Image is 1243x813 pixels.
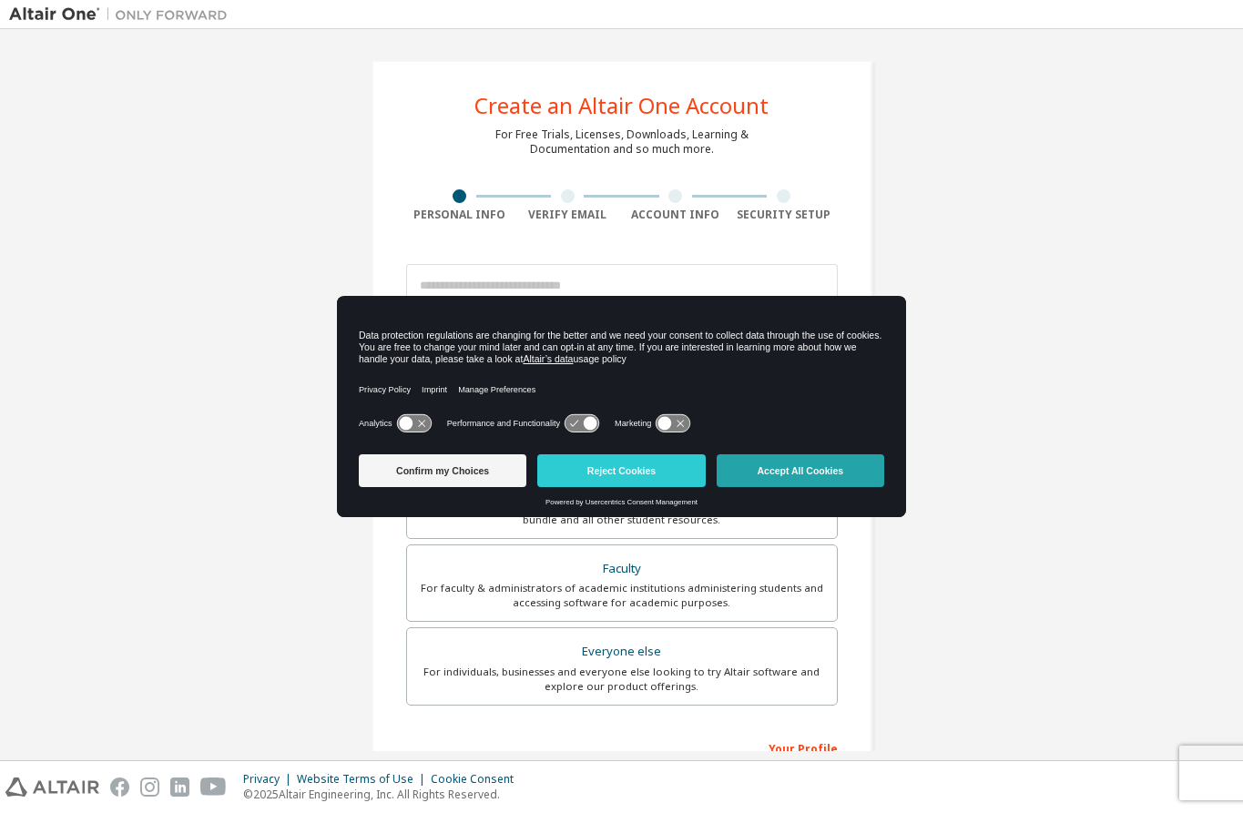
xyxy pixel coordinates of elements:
[495,127,749,157] div: For Free Trials, Licenses, Downloads, Learning & Documentation and so much more.
[418,556,826,582] div: Faculty
[418,639,826,665] div: Everyone else
[622,208,730,222] div: Account Info
[110,777,129,797] img: facebook.svg
[297,772,431,787] div: Website Terms of Use
[200,777,227,797] img: youtube.svg
[431,772,525,787] div: Cookie Consent
[418,665,826,694] div: For individuals, businesses and everyone else looking to try Altair software and explore our prod...
[514,208,622,222] div: Verify Email
[418,581,826,610] div: For faculty & administrators of academic institutions administering students and accessing softwa...
[406,733,838,762] div: Your Profile
[9,5,237,24] img: Altair One
[243,772,297,787] div: Privacy
[474,95,769,117] div: Create an Altair One Account
[170,777,189,797] img: linkedin.svg
[140,777,159,797] img: instagram.svg
[243,787,525,802] p: © 2025 Altair Engineering, Inc. All Rights Reserved.
[5,777,99,797] img: altair_logo.svg
[406,208,515,222] div: Personal Info
[729,208,838,222] div: Security Setup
